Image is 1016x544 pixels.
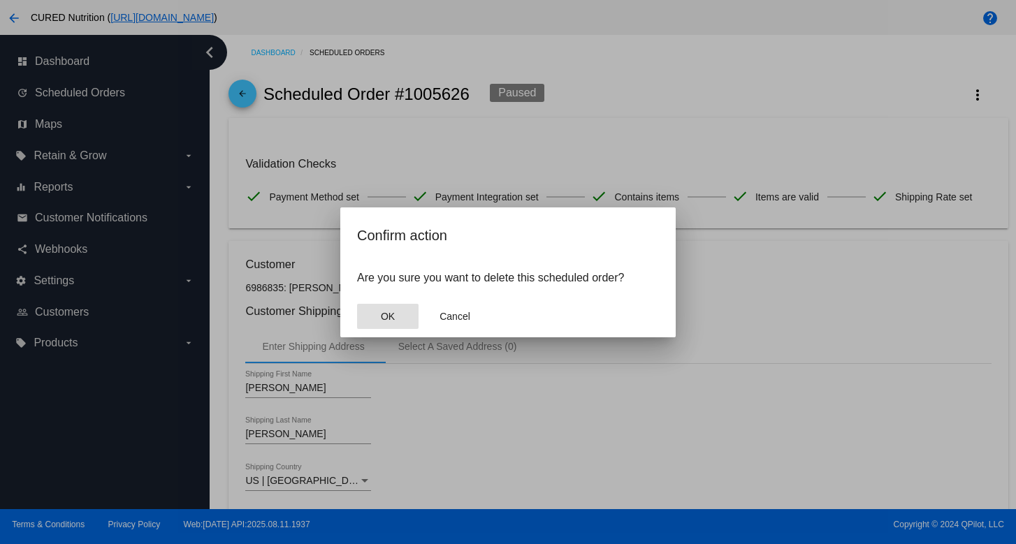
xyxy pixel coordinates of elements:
h2: Confirm action [357,224,659,247]
span: Cancel [440,311,470,322]
span: OK [381,311,395,322]
button: Close dialog [357,304,419,329]
p: Are you sure you want to delete this scheduled order? [357,272,659,284]
button: Close dialog [424,304,486,329]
